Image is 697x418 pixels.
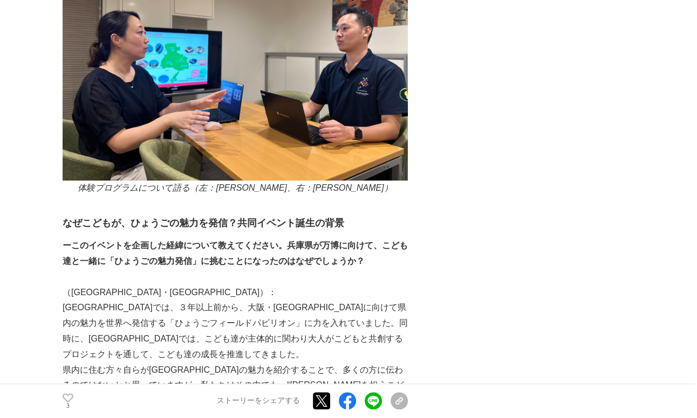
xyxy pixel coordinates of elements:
strong: ーこのイベントを企画した経緯について教えてください。兵庫県が万博に向けて、こども達と一緒に「ひょうごの魅力発信」に挑むことになったのはなぜでしょうか？ [63,241,408,266]
p: 3 [63,403,73,409]
p: ストーリーをシェアする [217,396,300,406]
em: 体験プログラムについて語る（左：[PERSON_NAME]、右：[PERSON_NAME]） [78,183,392,192]
strong: なぜこどもが、ひょうごの魅力を発信？共同イベント誕生の背景 [63,218,344,228]
p: （[GEOGRAPHIC_DATA]・[GEOGRAPHIC_DATA]）： [63,285,408,301]
p: [GEOGRAPHIC_DATA]では、３年以上前から、大阪・[GEOGRAPHIC_DATA]に向けて県内の魅力を世界へ発信する「ひょうごフィールドパビリオン」に力を入れていました。同時に、[... [63,300,408,362]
